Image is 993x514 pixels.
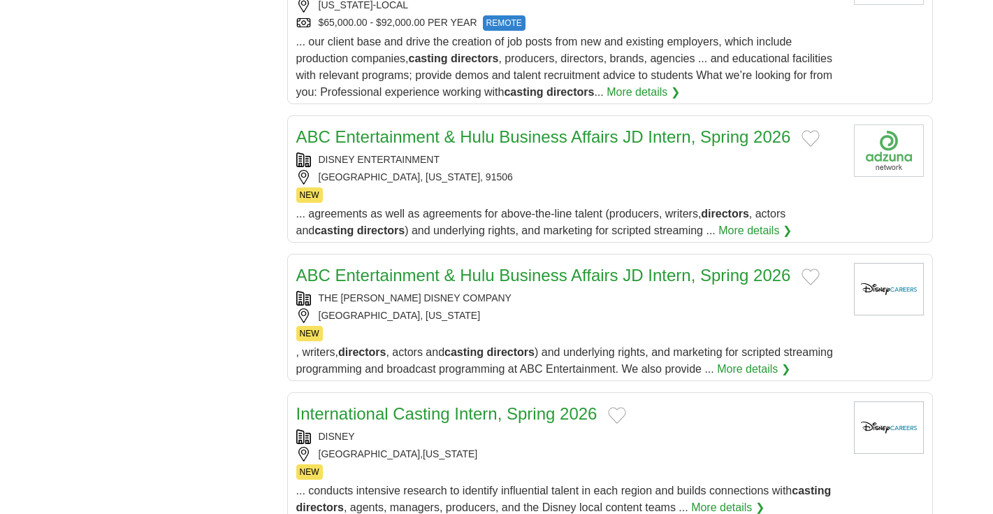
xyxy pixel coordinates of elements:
[451,52,498,64] strong: directors
[296,170,843,185] div: [GEOGRAPHIC_DATA], [US_STATE], 91506
[802,130,820,147] button: Add to favorite jobs
[319,292,512,304] a: THE [PERSON_NAME] DISNEY COMPANY
[314,224,354,236] strong: casting
[296,404,597,423] a: International Casting Intern, Spring 2026
[296,208,786,236] span: ... agreements as well as agreements for above-the-line talent (producers, writers, , actors and ...
[718,222,792,239] a: More details ❯
[608,407,626,424] button: Add to favorite jobs
[296,15,843,31] div: $65,000.00 - $92,000.00 PER YEAR
[408,52,447,64] strong: casting
[854,124,924,177] img: Company logo
[296,127,791,146] a: ABC Entertainment & Hulu Business Affairs JD Intern, Spring 2026
[338,346,386,358] strong: directors
[504,86,543,98] strong: casting
[802,269,820,285] button: Add to favorite jobs
[483,15,526,31] span: REMOTE
[296,447,843,462] div: [GEOGRAPHIC_DATA],[US_STATE]
[296,187,323,203] span: NEW
[296,266,791,285] a: ABC Entertainment & Hulu Business Affairs JD Intern, Spring 2026
[607,84,680,101] a: More details ❯
[296,501,344,513] strong: directors
[296,308,843,323] div: [GEOGRAPHIC_DATA], [US_STATE]
[546,86,594,98] strong: directors
[854,401,924,454] img: Disney logo
[717,361,790,378] a: More details ❯
[296,485,832,513] span: ... conducts intensive research to identify influential talent in each region and builds connecti...
[854,263,924,315] img: Disney logo
[357,224,405,236] strong: directors
[296,346,833,375] span: , writers, , actors and ) and underlying rights, and marketing for scripted streaming programming...
[487,346,535,358] strong: directors
[701,208,748,220] strong: directors
[296,36,833,98] span: ... our client base and drive the creation of job posts from new and existing employers, which in...
[792,485,831,497] strong: casting
[296,152,843,167] div: DISNEY ENTERTAINMENT
[296,464,323,480] span: NEW
[444,346,484,358] strong: casting
[319,431,355,442] a: DISNEY
[296,326,323,341] span: NEW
